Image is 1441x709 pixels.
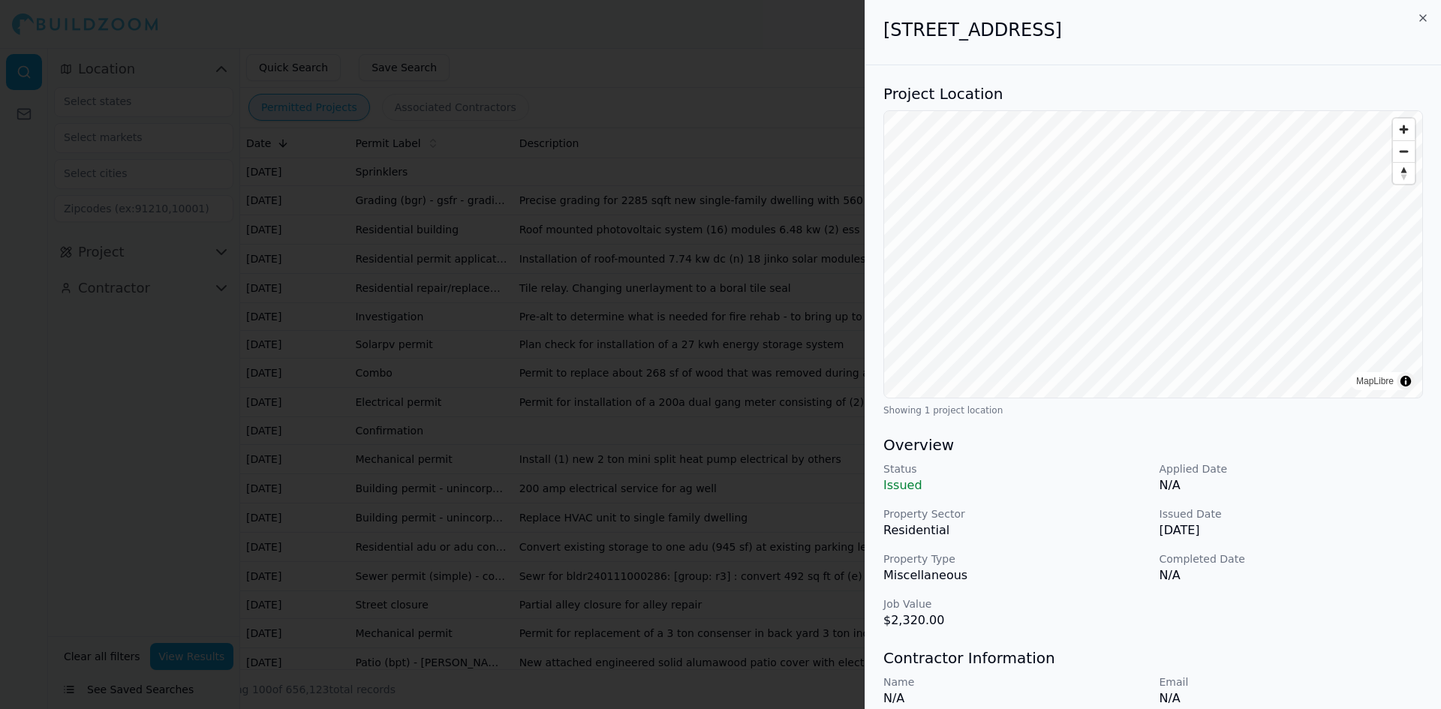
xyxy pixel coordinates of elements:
h3: Overview [883,434,1423,455]
a: MapLibre [1356,376,1394,386]
p: Property Type [883,551,1148,566]
summary: Toggle attribution [1397,372,1415,390]
p: Residential [883,521,1148,539]
p: Property Sector [883,506,1148,521]
p: N/A [1160,689,1424,707]
button: Reset bearing to north [1393,162,1415,184]
p: Issued Date [1160,506,1424,521]
p: N/A [1160,566,1424,584]
h3: Project Location [883,83,1423,104]
h3: Contractor Information [883,647,1423,668]
p: N/A [1160,476,1424,494]
p: Status [883,461,1148,476]
p: N/A [883,689,1148,707]
button: Zoom out [1393,140,1415,162]
p: $2,320.00 [883,611,1148,629]
button: Zoom in [1393,119,1415,140]
p: Applied Date [1160,461,1424,476]
p: Name [883,674,1148,689]
p: [DATE] [1160,521,1424,539]
div: Showing 1 project location [883,404,1423,416]
p: Miscellaneous [883,566,1148,584]
canvas: Map [884,111,1422,398]
h2: [STREET_ADDRESS] [883,18,1423,42]
p: Job Value [883,596,1148,611]
p: Issued [883,476,1148,494]
p: Email [1160,674,1424,689]
p: Completed Date [1160,551,1424,566]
